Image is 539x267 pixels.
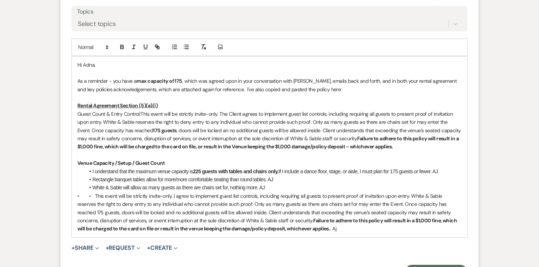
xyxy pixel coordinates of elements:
p: • • This event will be strictly invite-only. I agree to implement guest list controls, including ... [77,192,462,233]
strong: 225 guests with tables and chairs only. [193,168,278,174]
button: Share [71,245,99,251]
p: Guest Count & Entry Control:This event will be strictly invite-only. The Client agrees to impleme... [77,110,462,151]
strong: Venue Capacity / Setup / Guest Count [77,160,165,166]
button: Request [106,245,140,251]
span: + [71,245,75,251]
span: + [106,245,109,251]
p: As a reminder - you have a , which was agreed upon in your conversation with [PERSON_NAME], email... [77,77,462,93]
li: I understand that the maximum venue capacity is If I include a dance floor, stage, or aisle, I mu... [85,167,462,175]
div: Select topics [78,19,116,29]
button: Create [147,245,177,251]
p: Hi Adna, [77,61,462,69]
strong: 175 guests [153,127,176,134]
strong: max capacity of 175 [136,78,182,84]
li: Rectangle banquet tables allow for more/more comfortable seating than round tables. AJ [85,175,462,183]
li: White & Sable will allow as many guests as there are chairs set for, nothing more. AJ [85,183,462,192]
u: Rental Agreement Section (5)(a)(i) [77,102,158,109]
span: + [147,245,150,251]
label: Topics [77,7,462,17]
